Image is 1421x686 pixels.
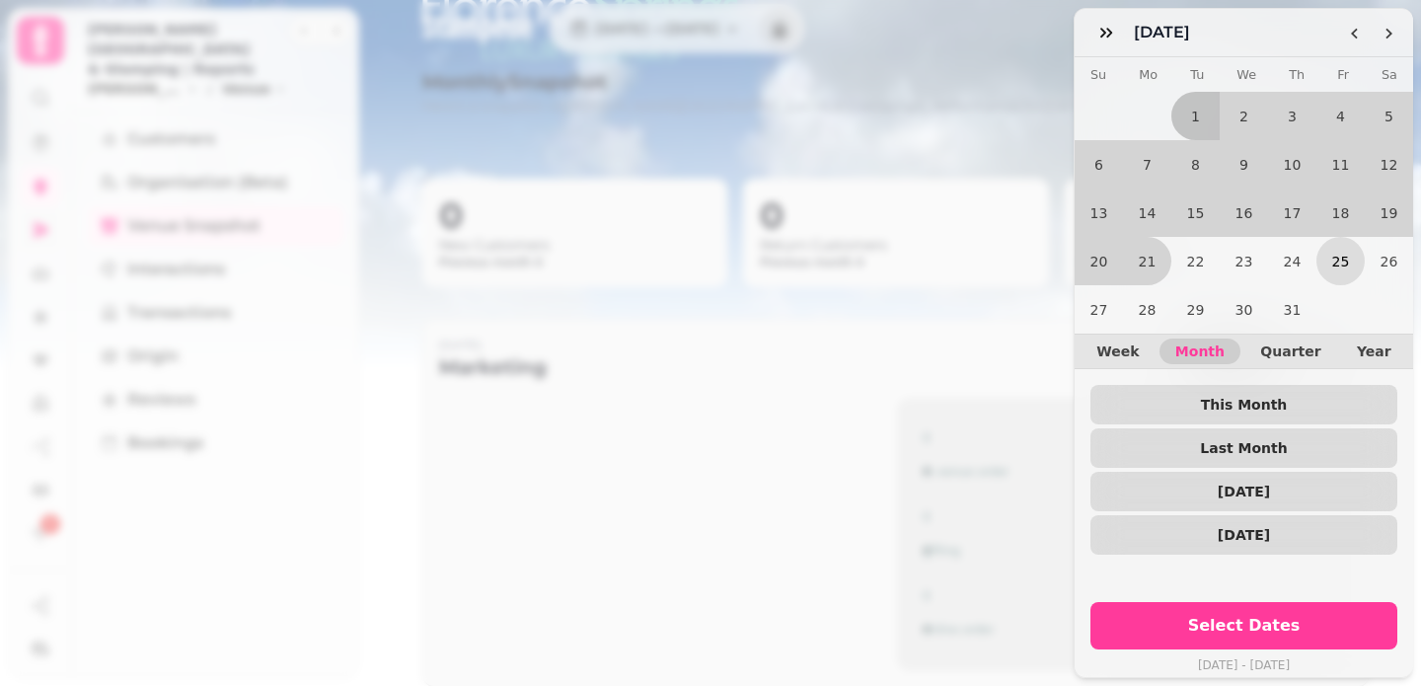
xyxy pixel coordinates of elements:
[1159,339,1240,364] button: Month
[1171,189,1220,237] button: Tuesday, July 15th, 2025, selected
[1372,17,1405,50] button: Go to the Next Month
[1220,92,1268,140] button: Wednesday, July 2nd, 2025, selected
[1090,653,1397,677] p: [DATE] - [DATE]
[1096,344,1139,358] span: Week
[1175,344,1225,358] span: Month
[1268,189,1316,237] button: Thursday, July 17th, 2025, selected
[1382,57,1397,92] th: Saturday
[1075,237,1123,285] button: Sunday, July 20th, 2025, selected
[1190,57,1204,92] th: Tuesday
[1075,57,1413,334] table: July 2025
[1171,92,1220,140] button: Tuesday, July 1st, 2025, selected
[1090,602,1397,649] button: Select Dates
[1338,17,1372,50] button: Go to the Previous Month
[1090,428,1397,468] button: Last Month
[1337,57,1349,92] th: Friday
[1106,441,1382,455] span: Last Month
[1134,21,1198,44] h3: [DATE]
[1171,140,1220,189] button: Tuesday, July 8th, 2025, selected
[1365,189,1413,237] button: Saturday, July 19th, 2025, selected
[1220,237,1268,285] button: Wednesday, July 23rd, 2025
[1123,285,1171,334] button: Monday, July 28th, 2025
[1090,472,1397,511] button: [DATE]
[1123,237,1171,285] button: Monday, July 21st, 2025, selected
[1260,344,1320,358] span: Quarter
[1357,344,1391,358] span: Year
[1220,189,1268,237] button: Wednesday, July 16th, 2025, selected
[1075,189,1123,237] button: Sunday, July 13th, 2025, selected
[1075,140,1123,189] button: Sunday, July 6th, 2025, selected
[1365,237,1413,285] button: Saturday, July 26th, 2025
[1316,140,1365,189] button: Friday, July 11th, 2025, selected
[1316,237,1365,285] button: Friday, July 25th, 2025
[1106,485,1382,498] span: [DATE]
[1365,140,1413,189] button: Saturday, July 12th, 2025, selected
[1106,528,1382,542] span: [DATE]
[1123,140,1171,189] button: Monday, July 7th, 2025, selected
[1075,285,1123,334] button: Sunday, July 27th, 2025
[1139,57,1158,92] th: Monday
[1090,515,1397,555] button: [DATE]
[1081,339,1155,364] button: Week
[1090,385,1397,424] button: This Month
[1244,339,1336,364] button: Quarter
[1268,92,1316,140] button: Thursday, July 3rd, 2025, selected
[1365,92,1413,140] button: Saturday, July 5th, 2025, selected
[1106,398,1382,412] span: This Month
[1268,237,1316,285] button: Thursday, July 24th, 2025
[1114,618,1374,634] span: Select Dates
[1090,57,1106,92] th: Sunday
[1123,189,1171,237] button: Monday, July 14th, 2025, selected
[1220,140,1268,189] button: Wednesday, July 9th, 2025, selected
[1289,57,1305,92] th: Thursday
[1316,189,1365,237] button: Friday, July 18th, 2025, selected
[1220,285,1268,334] button: Wednesday, July 30th, 2025
[1171,237,1220,285] button: Tuesday, July 22nd, 2025
[1171,285,1220,334] button: Tuesday, July 29th, 2025
[1236,57,1256,92] th: Wednesday
[1268,285,1316,334] button: Thursday, July 31st, 2025
[1316,92,1365,140] button: Friday, July 4th, 2025, selected
[1341,339,1407,364] button: Year
[1268,140,1316,189] button: Thursday, July 10th, 2025, selected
